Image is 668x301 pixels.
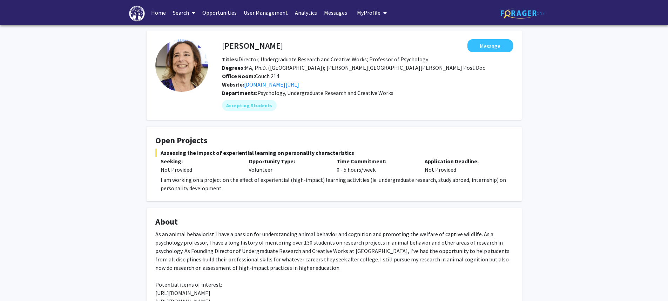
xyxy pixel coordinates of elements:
a: Home [148,0,169,25]
p: Seeking: [161,157,238,165]
b: Degrees: [222,64,245,71]
iframe: Chat [5,269,30,296]
img: Profile Picture [155,39,208,92]
div: 0 - 5 hours/week [331,157,419,174]
p: Opportunity Type: [249,157,326,165]
div: Volunteer [243,157,331,174]
h4: About [155,217,513,227]
a: Opportunities [199,0,240,25]
span: Couch 214 [222,73,279,80]
b: Departments: [222,89,257,96]
span: Psychology, Undergraduate Research and Creative Works [257,89,393,96]
h4: Open Projects [155,136,513,146]
mat-chip: Accepting Students [222,100,277,111]
button: Message Joanne Altman [467,39,513,52]
a: User Management [240,0,291,25]
a: Opens in a new tab [244,81,299,88]
img: High Point University Logo [129,6,145,21]
div: Not Provided [161,165,238,174]
b: Website: [222,81,244,88]
a: Analytics [291,0,320,25]
span: Director, Undergraduate Research and Creative Works; Professor of Psychology [222,56,428,63]
img: ForagerOne Logo [501,8,545,19]
p: Application Deadline: [425,157,502,165]
a: Search [169,0,199,25]
p: Time Commitment: [337,157,414,165]
p: I am working on a project on the effect of experiential (high-impact) learning activities (ie. un... [161,176,513,192]
b: Office Room: [222,73,255,80]
b: Titles: [222,56,238,63]
div: Not Provided [419,157,507,174]
span: My Profile [357,9,380,16]
h4: [PERSON_NAME] [222,39,283,52]
a: Messages [320,0,351,25]
span: MA, Ph.D. ([GEOGRAPHIC_DATA]); [PERSON_NAME][GEOGRAPHIC_DATA][PERSON_NAME] Post Doc [222,64,485,71]
span: Assessing the impact of experiential learning on personality characteristics [155,149,513,157]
